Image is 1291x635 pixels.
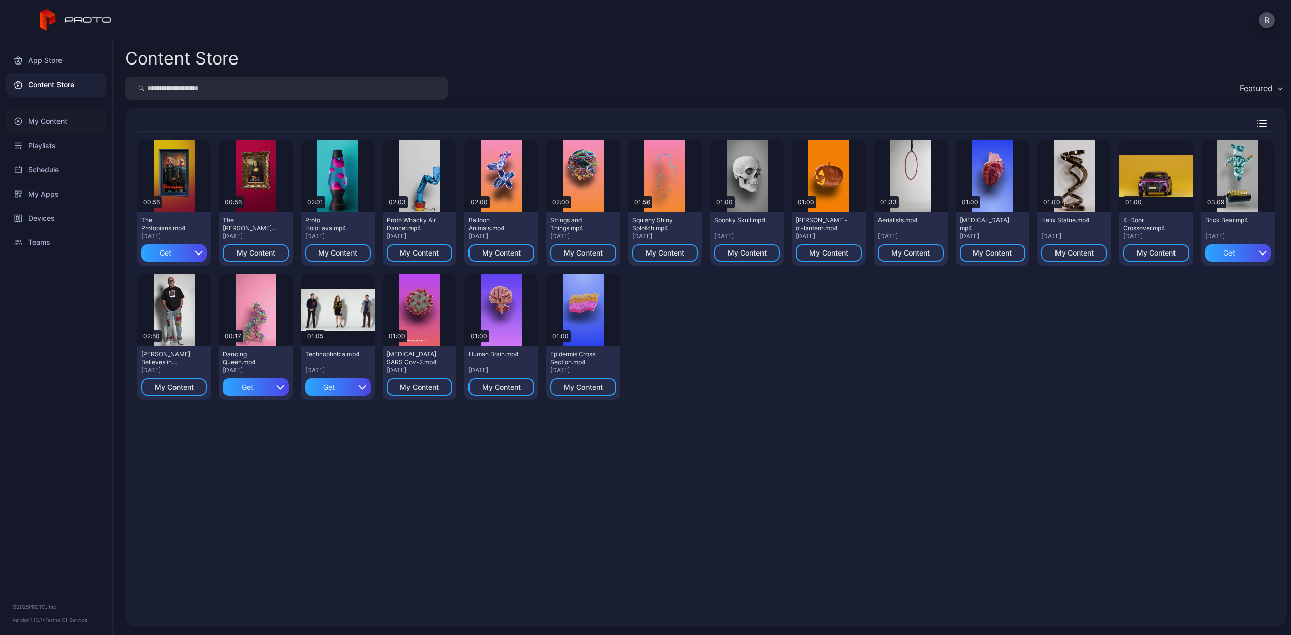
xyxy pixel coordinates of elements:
div: My Content [237,249,275,257]
div: My Content [400,249,439,257]
a: Devices [6,206,106,230]
button: My Content [468,378,534,396]
a: Teams [6,230,106,255]
button: My Content [714,244,780,262]
div: [DATE] [305,366,371,374]
div: [DATE] [796,232,861,240]
div: Proto HoloLava.mp4 [305,216,361,232]
a: Content Store [6,73,106,97]
div: My Content [482,383,521,391]
div: [DATE] [468,232,534,240]
button: My Content [550,378,616,396]
div: Technophobia.mp4 [305,350,361,358]
div: Get [305,378,354,396]
div: [DATE] [387,232,452,240]
span: Version 1.13.1 • [12,617,45,623]
div: [DATE] [550,366,616,374]
button: B [1259,12,1275,28]
div: Get [223,378,271,396]
div: Helix Statue.mp4 [1041,216,1097,224]
button: My Content [796,244,861,262]
div: [DATE] [960,232,1025,240]
div: [DATE] [223,232,288,240]
a: My Apps [6,182,106,206]
div: [DATE] [223,366,288,374]
button: My Content [632,244,698,262]
div: My Content [482,249,521,257]
div: My Content [400,383,439,391]
div: My Content [564,249,603,257]
div: [DATE] [141,366,207,374]
div: [DATE] [1123,232,1189,240]
a: Schedule [6,158,106,182]
button: Get [141,244,207,262]
div: Spooky Skull.mp4 [714,216,770,224]
div: My Content [155,383,194,391]
div: 4-Door Crossover.mp4 [1123,216,1179,232]
div: Jack-o'-lantern.mp4 [796,216,851,232]
div: My Content [1137,249,1176,257]
div: My Content [645,249,684,257]
div: [DATE] [141,232,207,240]
button: My Content [305,244,371,262]
div: Content Store [125,50,239,67]
button: Get [223,378,288,396]
div: Brick Bear.mp4 [1205,216,1261,224]
button: My Content [468,244,534,262]
button: My Content [223,244,288,262]
div: Squishy Shiny Splotch.mp4 [632,216,688,232]
div: Strings and Things.mp4 [550,216,606,232]
a: My Content [6,109,106,134]
button: My Content [387,244,452,262]
div: [DATE] [550,232,616,240]
div: My Content [318,249,357,257]
button: Featured [1235,77,1287,100]
div: The Mona Lisa.mp4 [223,216,278,232]
div: My Content [564,383,603,391]
button: My Content [878,244,944,262]
a: Terms Of Service [45,617,87,623]
div: My Content [728,249,767,257]
button: My Content [960,244,1025,262]
div: Get [1205,244,1254,262]
button: My Content [141,378,207,396]
div: Dancing Queen.mp4 [223,350,278,366]
div: Proto Whacky Air Dancer.mp4 [387,216,442,232]
button: My Content [387,378,452,396]
div: [DATE] [1041,232,1107,240]
button: Get [305,378,371,396]
div: My Content [973,249,1012,257]
div: Aerialists.mp4 [878,216,933,224]
div: Playlists [6,134,106,158]
div: [DATE] [878,232,944,240]
div: Get [141,244,190,262]
div: [DATE] [714,232,780,240]
div: [DATE] [387,366,452,374]
div: © 2025 PROTO, Inc. [12,603,100,611]
div: Epidermis Cross Section.mp4 [550,350,606,366]
div: [DATE] [305,232,371,240]
button: Get [1205,244,1271,262]
div: [DATE] [632,232,698,240]
button: My Content [550,244,616,262]
a: App Store [6,48,106,73]
div: My Content [891,249,930,257]
div: The Protopians.mp4 [141,216,197,232]
div: Featured [1240,83,1273,93]
div: Human Heart.mp4 [960,216,1015,232]
div: [DATE] [468,366,534,374]
div: Covid-19 SARS Cov-2.mp4 [387,350,442,366]
div: My Content [809,249,848,257]
button: My Content [1123,244,1189,262]
div: [DATE] [1205,232,1271,240]
div: My Content [1055,249,1094,257]
div: Balloon Animals.mp4 [468,216,524,232]
button: My Content [1041,244,1107,262]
